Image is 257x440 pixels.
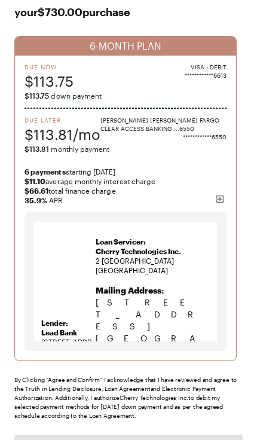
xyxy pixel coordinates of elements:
span: total finance charge [25,186,227,195]
span: $113.75 [25,71,74,91]
div: 6-MONTH PLAN [15,36,236,56]
strong: $11.10 [25,177,45,185]
span: Due Later [25,116,100,124]
span: $113.81/mo [25,124,100,144]
span: $113.75 [25,91,49,100]
span: starting [DATE] [25,167,227,176]
strong: Loan Servicer: [96,237,146,246]
span: APR [25,195,227,205]
span: $113.81 [25,145,49,153]
span: monthly payment [25,144,227,154]
strong: $66.61 [25,187,48,195]
img: svg%3e [215,194,225,204]
strong: Lender: [41,319,68,327]
div: By Clicking "Agree and Confirm" I acknowledge that I have reviewed and agree to the Truth in Lend... [14,375,243,420]
span: average monthly interest charge [25,176,227,186]
p: [STREET_ADDRESS] [GEOGRAPHIC_DATA] [96,285,210,368]
b: Mailing Address: [96,285,164,295]
span: Due Now [25,63,74,71]
strong: 6 payments [25,167,66,176]
span: Cherry Technologies Inc. [96,247,181,255]
b: 35.9 % [25,196,47,204]
span: down payment [25,91,227,100]
span: VISA - DEBIT [191,63,227,71]
strong: Lead Bank [41,328,77,337]
span: [PERSON_NAME] [PERSON_NAME] FARGO CLEAR ACCESS BANKING ...6550 [100,116,227,133]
